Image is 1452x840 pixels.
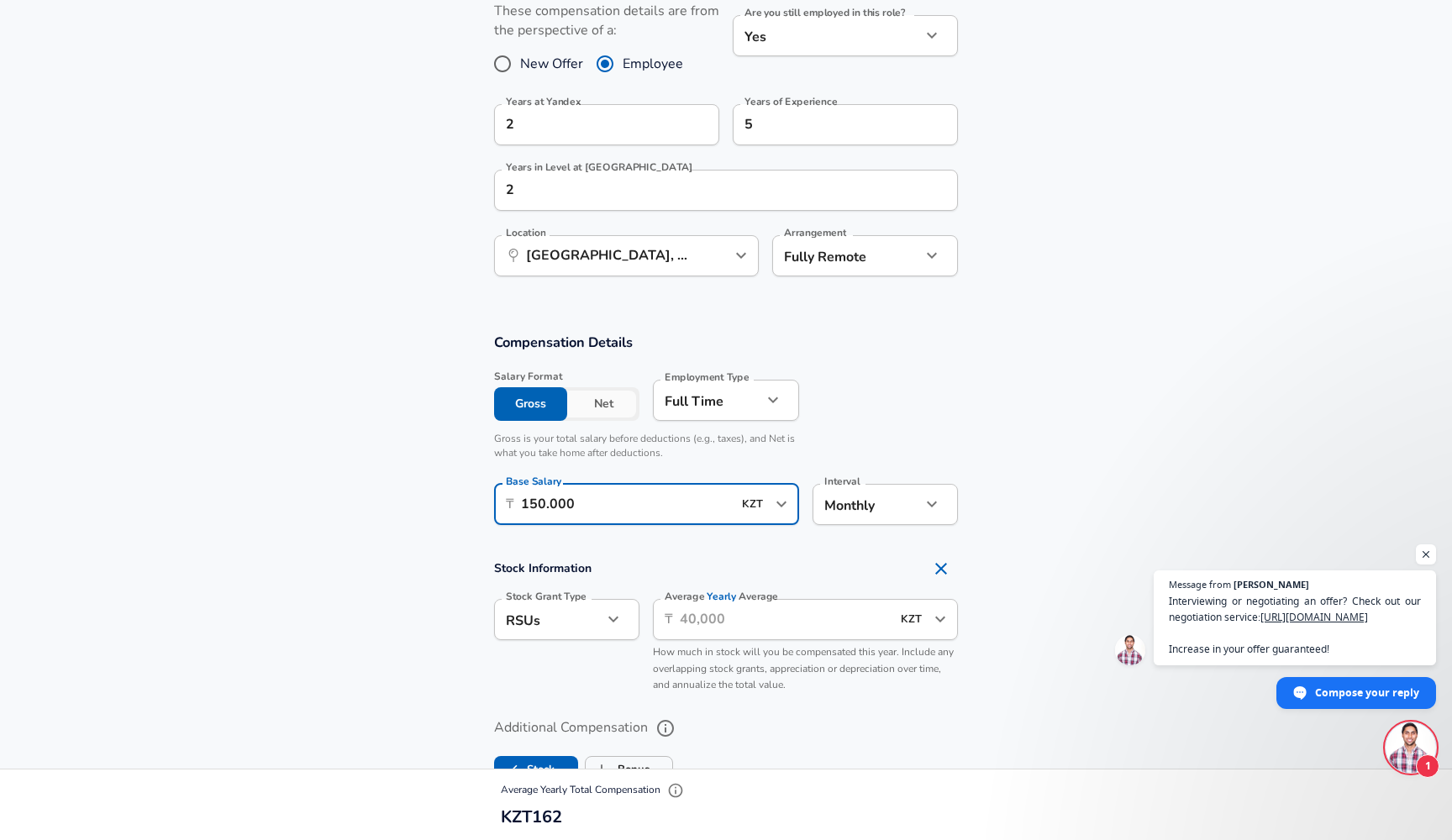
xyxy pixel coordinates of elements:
[501,806,532,829] span: KZT
[1169,593,1421,657] span: Interviewing or negotiating an offer? Check out our negotiation service: Increase in your offer g...
[665,591,778,601] label: Average Average
[623,54,683,74] span: Employee
[1416,754,1439,778] span: 1
[506,97,581,107] label: Years at Yandex
[506,162,693,172] label: Years in Level at [GEOGRAPHIC_DATA]
[680,599,891,640] input: 40,000
[495,753,527,785] span: Stock
[653,380,761,421] div: Full Time
[1234,580,1309,589] span: [PERSON_NAME]
[744,8,905,18] label: Are you still employed in this role?
[506,476,561,486] label: Base Salary
[585,756,673,783] button: BonusBonus
[520,54,583,74] span: New Offer
[501,784,688,797] span: Average Yearly Total Compensation
[929,607,952,631] button: Open
[494,2,719,40] label: These compensation details are from the perspective of a:
[784,228,846,238] label: Arrangement
[506,228,545,238] label: Location
[532,806,562,829] span: 162
[586,753,618,785] span: Bonus
[651,714,680,743] button: help
[813,484,921,525] div: Monthly
[663,779,688,804] button: Explain Total Compensation
[744,97,837,107] label: Years of Experience
[896,606,929,633] input: USD
[521,484,732,525] input: 100,000
[733,104,921,145] input: 7
[665,372,750,382] label: Employment Type
[567,387,640,421] button: Net
[1169,580,1231,589] span: Message from
[494,432,799,460] p: Gross is your total salary before deductions (e.g., taxes), and Net is what you take home after d...
[729,244,753,267] button: Open
[506,591,587,601] label: Stock Grant Type
[494,370,639,384] span: Salary Format
[494,170,921,211] input: 1
[1386,722,1436,773] div: Open chat
[494,387,567,421] button: Gross
[494,333,958,352] h3: Compensation Details
[772,235,896,276] div: Fully Remote
[494,714,958,743] label: Additional Compensation
[924,552,958,585] button: Remove Section
[495,753,555,785] label: Stock
[770,492,793,516] button: Open
[586,753,650,785] label: Bonus
[494,104,682,145] input: 0
[494,599,602,640] div: RSUs
[708,589,737,603] span: Yearly
[733,15,921,56] div: Yes
[494,552,958,585] h4: Stock Information
[824,476,860,486] label: Interval
[1315,678,1419,707] span: Compose your reply
[737,491,771,517] input: USD
[653,645,954,692] span: How much in stock will you be compensated this year. Include any overlapping stock grants, apprec...
[494,756,578,783] button: StockStock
